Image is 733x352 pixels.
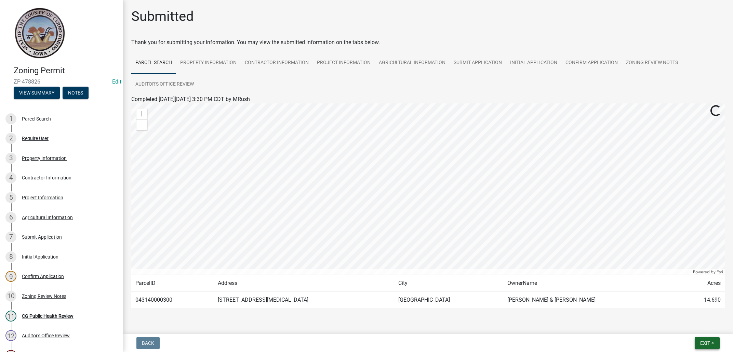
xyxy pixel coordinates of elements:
wm-modal-confirm: Notes [63,90,89,96]
a: Project Information [313,52,375,74]
td: OwnerName [503,275,679,292]
div: Confirm Application [22,274,64,279]
button: Back [136,337,160,349]
span: Back [142,340,154,346]
a: Auditor's Office Review [131,74,198,96]
div: Initial Application [22,254,58,259]
td: ParcelID [131,275,214,292]
div: 11 [5,311,16,322]
span: Completed [DATE][DATE] 3:30 PM CDT by MRush [131,96,250,102]
div: 12 [5,330,16,341]
td: City [394,275,503,292]
a: Zoning Review Notes [622,52,682,74]
div: Project Information [22,195,63,200]
button: View Summary [14,87,60,99]
div: 6 [5,212,16,223]
td: [GEOGRAPHIC_DATA] [394,292,503,309]
div: Powered by [691,269,725,275]
div: Zoning Review Notes [22,294,66,299]
div: Parcel Search [22,116,51,121]
div: CG Public Health Review [22,314,74,318]
wm-modal-confirm: Summary [14,90,60,96]
img: Cerro Gordo County, Iowa [14,7,65,59]
span: ZP-478826 [14,78,109,85]
div: Auditor's Office Review [22,333,70,338]
div: 10 [5,291,16,302]
div: Property Information [22,156,67,161]
a: Esri [717,269,723,274]
div: 4 [5,172,16,183]
div: 3 [5,153,16,164]
div: Zoom in [136,109,147,120]
a: Parcel Search [131,52,176,74]
button: Notes [63,87,89,99]
a: Contractor Information [241,52,313,74]
td: 043140000300 [131,292,214,309]
div: Require User [22,136,49,141]
td: Address [214,275,394,292]
a: Agricultural Information [375,52,450,74]
a: Confirm Application [561,52,622,74]
span: Exit [700,340,710,346]
h4: Zoning Permit [14,66,118,76]
div: 2 [5,133,16,144]
td: [PERSON_NAME] & [PERSON_NAME] [503,292,679,309]
td: [STREET_ADDRESS][MEDICAL_DATA] [214,292,394,309]
a: Initial Application [506,52,561,74]
div: Submit Application [22,235,62,239]
wm-modal-confirm: Edit Application Number [112,78,121,85]
div: Thank you for submitting your information. You may view the submitted information on the tabs below. [131,38,725,47]
div: Contractor Information [22,175,71,180]
a: Edit [112,78,121,85]
div: 8 [5,251,16,262]
div: Agricultural Information [22,215,73,220]
div: 1 [5,113,16,124]
h1: Submitted [131,8,194,25]
div: 7 [5,231,16,242]
div: 5 [5,192,16,203]
a: Submit Application [450,52,506,74]
div: 9 [5,271,16,282]
button: Exit [695,337,720,349]
a: Property Information [176,52,241,74]
div: Zoom out [136,120,147,130]
td: Acres [679,275,725,292]
td: 14.690 [679,292,725,309]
